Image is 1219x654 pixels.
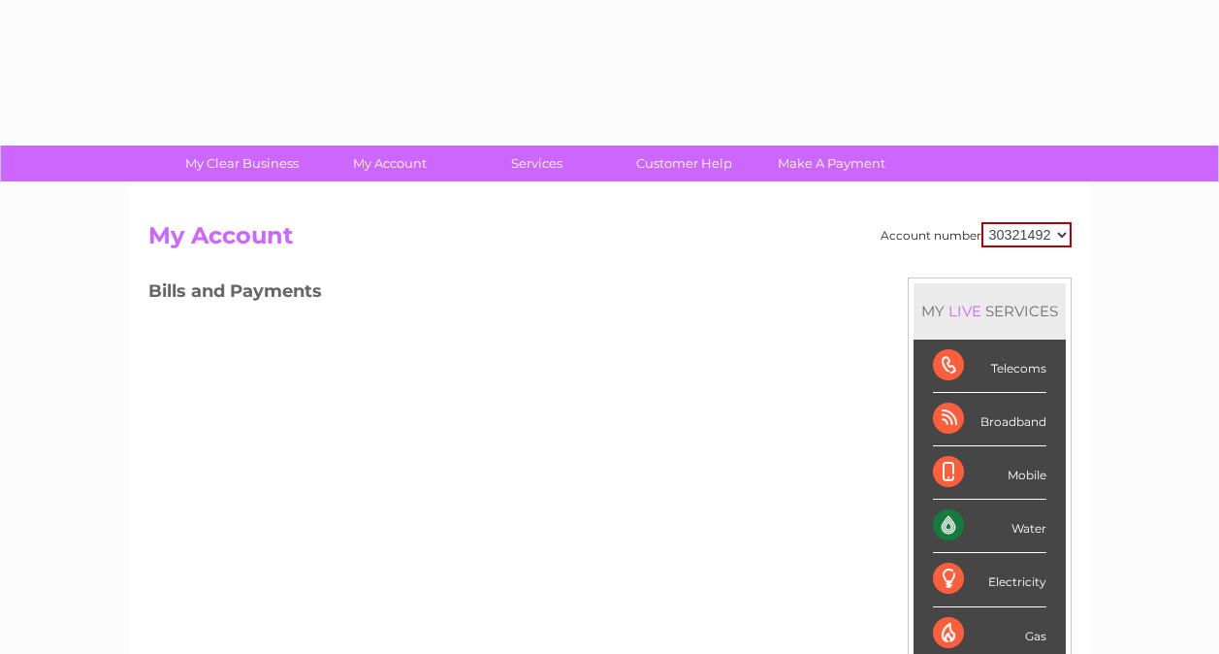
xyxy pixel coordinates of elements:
a: Services [457,146,617,181]
a: Make A Payment [752,146,912,181]
div: Mobile [933,446,1046,500]
a: My Clear Business [162,146,322,181]
div: Water [933,500,1046,553]
div: Broadband [933,393,1046,446]
div: Electricity [933,553,1046,606]
div: Telecoms [933,340,1046,393]
a: Customer Help [604,146,764,181]
div: LIVE [945,302,985,320]
h3: Bills and Payments [148,278,853,311]
div: Account number [881,222,1072,247]
a: My Account [309,146,469,181]
h2: My Account [148,222,1072,259]
div: MY SERVICES [914,283,1066,339]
